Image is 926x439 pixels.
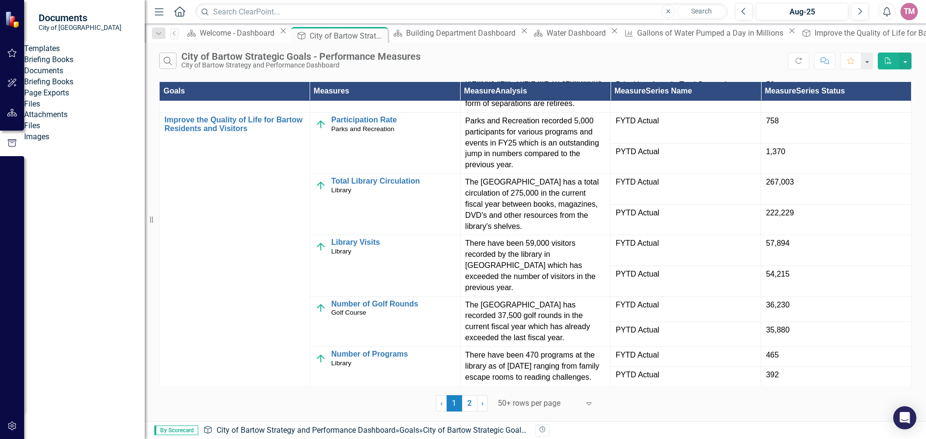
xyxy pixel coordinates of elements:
div: Templates [24,43,145,54]
span: Parks and Recreation [331,125,395,133]
p: The [GEOGRAPHIC_DATA] has recorded 37,500 golf rounds in the current fiscal year which has alread... [465,300,606,344]
a: Welcome - Dashboard [184,27,277,39]
span: ‹ [440,399,443,408]
a: 2 [462,395,477,412]
img: On Target [315,241,327,253]
div: Gallons of Water Pumped a Day in Millions [637,27,786,39]
div: City of Bartow Strategic Goals - Performance Measures [310,30,385,42]
a: Goals [399,426,419,435]
a: Building Department Dashboard [390,27,518,39]
span: 267,003 [766,178,794,186]
span: Documents [39,12,122,24]
a: Briefing Books [24,54,145,66]
div: Files [24,99,145,110]
span: 758 [766,117,779,125]
div: Aug-25 [759,6,845,18]
span: Search [691,7,712,15]
span: Library [331,186,352,194]
span: PYTD Actual [615,208,756,219]
img: ClearPoint Strategy [4,11,22,28]
a: Water Dashboard [531,27,609,39]
span: FYTD Actual [615,116,756,127]
button: Search [677,5,725,18]
div: Open Intercom Messenger [893,406,916,429]
div: Building Department Dashboard [406,27,518,39]
span: 35,880 [766,326,790,334]
a: Library Visits [331,238,455,247]
span: 1 [447,395,462,412]
span: 36,230 [766,301,790,309]
span: 57,894 [766,239,790,247]
div: » » [203,425,528,436]
span: FYTD Actual [615,300,756,311]
a: City of Bartow Strategy and Performance Dashboard [217,426,395,435]
div: City of Bartow Strategic Goals - Performance Measures [181,51,421,62]
a: Number of Golf Rounds [331,300,455,308]
span: 222,229 [766,209,794,217]
span: 392 [766,371,779,379]
a: Files [24,120,145,132]
span: 54,215 [766,270,790,278]
span: PYTD Actual [615,325,756,336]
img: On Target [315,353,327,364]
img: On Target [315,302,327,314]
a: Participation Rate [331,116,455,124]
span: PYTD Actual [615,370,756,381]
div: City of Bartow Strategic Goals - Performance Measures [423,426,610,435]
div: Documents [24,66,145,77]
button: TM [900,3,918,20]
img: On Target [315,119,327,130]
a: Gallons of Water Pumped a Day in Millions [621,27,786,39]
span: PYTD Actual [615,146,756,158]
span: Library [331,359,352,367]
div: Welcome - Dashboard [200,27,277,39]
button: Aug-25 [756,3,848,20]
a: Page Exports [24,88,145,99]
span: FYTD Actual [615,350,756,361]
span: Golf Course [331,309,367,316]
a: Briefing Books [24,77,145,88]
a: Number of Programs [331,350,455,359]
span: FYTD Actual [615,238,756,249]
a: Total Library Circulation [331,177,455,186]
span: Library [331,248,352,255]
img: On Target [315,180,327,191]
p: There have been 59,000 visitors recorded by the library in [GEOGRAPHIC_DATA] which has exceeded t... [465,238,606,293]
a: Attachments [24,109,145,120]
span: FYTD Actual [615,177,756,188]
p: There have been 470 programs at the library as of [DATE] ranging from family escape rooms to read... [465,350,606,383]
a: Improve the Quality of Life for Bartow Residents and Visitors [164,116,305,133]
div: City of Bartow Strategy and Performance Dashboard [181,62,421,69]
input: Search ClearPoint... [195,3,728,20]
a: Images [24,132,145,143]
span: 1,370 [766,147,785,156]
div: Water Dashboard [546,27,609,39]
span: By Scorecard [154,426,198,435]
span: 465 [766,351,779,359]
small: City of [GEOGRAPHIC_DATA] [39,24,122,31]
span: PYTD Actual [615,269,756,280]
p: Parks and Recreation recorded 5,000 participants for various programs and events in FY25 which is... [465,116,606,171]
span: › [481,399,484,408]
p: The [GEOGRAPHIC_DATA] has a total circulation of 275,000 in the current fiscal year between books... [465,177,606,232]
